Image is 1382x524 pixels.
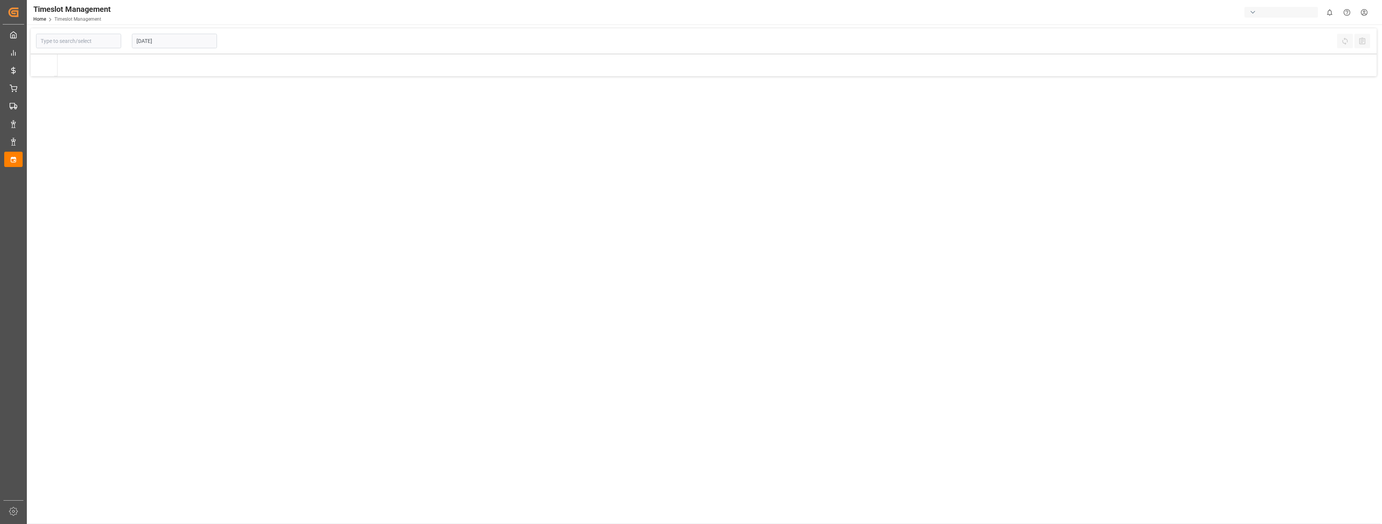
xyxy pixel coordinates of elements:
div: Timeslot Management [33,3,111,15]
input: DD-MM-YYYY [132,34,217,48]
button: show 0 new notifications [1321,4,1338,21]
a: Home [33,16,46,22]
input: Type to search/select [36,34,121,48]
button: Help Center [1338,4,1356,21]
